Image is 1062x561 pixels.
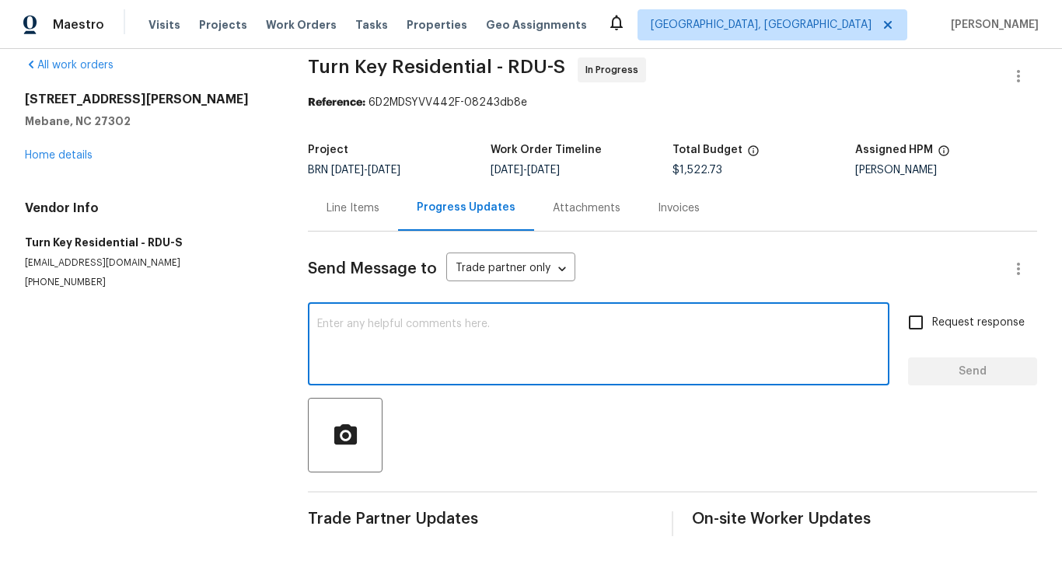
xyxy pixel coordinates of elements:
span: Visits [148,17,180,33]
div: Invoices [658,200,700,216]
div: Progress Updates [417,200,515,215]
div: 6D2MDSYVV442F-08243db8e [308,95,1037,110]
span: Geo Assignments [486,17,587,33]
div: Trade partner only [446,256,575,282]
span: The hpm assigned to this work order. [938,145,950,165]
span: [DATE] [491,165,523,176]
span: Turn Key Residential - RDU-S [308,57,565,76]
span: - [331,165,400,176]
span: Trade Partner Updates [308,511,653,527]
h5: Turn Key Residential - RDU-S [25,235,271,250]
span: Work Orders [266,17,337,33]
h5: Mebane, NC 27302 [25,113,271,129]
span: [DATE] [368,165,400,176]
span: In Progress [585,62,645,78]
span: The total cost of line items that have been proposed by Opendoor. This sum includes line items th... [747,145,760,165]
span: [DATE] [331,165,364,176]
a: Home details [25,150,93,161]
span: [GEOGRAPHIC_DATA], [GEOGRAPHIC_DATA] [651,17,872,33]
span: Tasks [355,19,388,30]
h5: Total Budget [672,145,742,155]
span: Properties [407,17,467,33]
span: - [491,165,560,176]
p: [PHONE_NUMBER] [25,276,271,289]
span: [DATE] [527,165,560,176]
div: Attachments [553,200,620,216]
span: [PERSON_NAME] [945,17,1039,33]
h5: Assigned HPM [855,145,933,155]
h5: Project [308,145,348,155]
h2: [STREET_ADDRESS][PERSON_NAME] [25,92,271,107]
div: Line Items [327,200,379,216]
p: [EMAIL_ADDRESS][DOMAIN_NAME] [25,256,271,270]
h5: Work Order Timeline [491,145,602,155]
h4: Vendor Info [25,200,271,216]
span: Request response [932,315,1025,331]
span: On-site Worker Updates [692,511,1037,527]
span: $1,522.73 [672,165,722,176]
span: Projects [199,17,247,33]
b: Reference: [308,97,365,108]
span: BRN [308,165,400,176]
div: [PERSON_NAME] [855,165,1038,176]
span: Maestro [53,17,104,33]
a: All work orders [25,60,114,71]
span: Send Message to [308,261,437,277]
